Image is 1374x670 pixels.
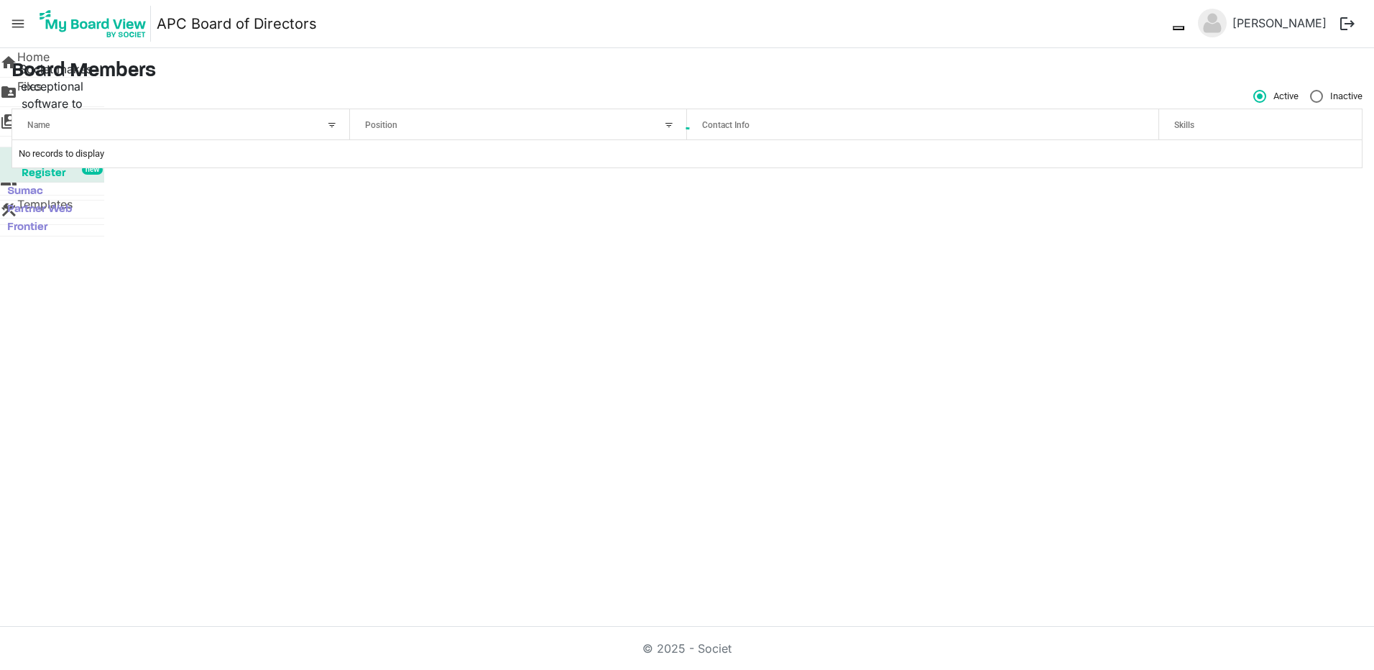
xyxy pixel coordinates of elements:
[4,10,32,37] span: menu
[35,6,157,42] a: My Board View Logo
[1332,9,1363,39] button: logout
[82,165,103,175] div: new
[11,60,1363,84] h3: Board Members
[17,48,50,77] span: Home
[157,9,317,38] a: APC Board of Directors
[1198,9,1227,37] img: no-profile-picture.svg
[1310,90,1363,103] span: Inactive
[1227,9,1332,37] a: [PERSON_NAME]
[1253,90,1299,103] span: Active
[35,6,151,42] img: My Board View Logo
[19,62,92,145] span: Societ makes exceptional software to support nonprofits.
[642,641,732,656] a: © 2025 - Societ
